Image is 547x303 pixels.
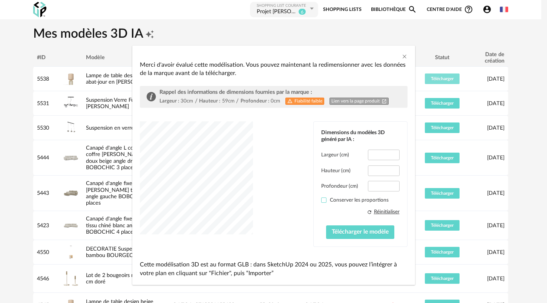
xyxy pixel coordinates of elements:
[321,129,400,143] div: Dimensions du modèles 3D généré par IA :
[401,53,408,61] button: Close
[374,208,400,215] div: Réinitialiser
[321,197,400,204] label: Conserver les proportions
[321,183,358,190] label: Profondeur (cm)
[332,229,389,235] span: Télécharger le modèle
[329,98,389,105] a: Lien vers la page produitOpen In New icon
[321,151,349,158] label: Largeur (cm)
[140,61,408,78] div: Merci d'avoir évalué cette modélisation. Vous pouvez maintenant la redimensionner avec les donnée...
[222,98,234,104] div: 59cm
[236,98,239,105] div: /
[285,98,325,105] div: Fiabilité faible
[241,98,269,104] div: Profondeur :
[271,98,280,104] div: 0cm
[159,98,179,104] div: Largeur :
[199,98,220,104] div: Hauteur :
[326,225,394,239] button: Télécharger le modèle
[195,98,198,105] div: /
[367,208,372,215] span: Refresh icon
[140,260,408,277] p: Cette modélisation 3D est au format GLB : dans SketchUp 2024 ou 2025, vous pouvez l’intégrer à vo...
[159,89,312,95] span: Rappel des informations de dimensions fournies par la marque :
[287,98,293,104] span: Alert Outline icon
[181,98,193,104] div: 30cm
[382,98,387,104] span: Open In New icon
[132,46,415,285] div: dialog
[321,167,351,174] label: Hauteur (cm)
